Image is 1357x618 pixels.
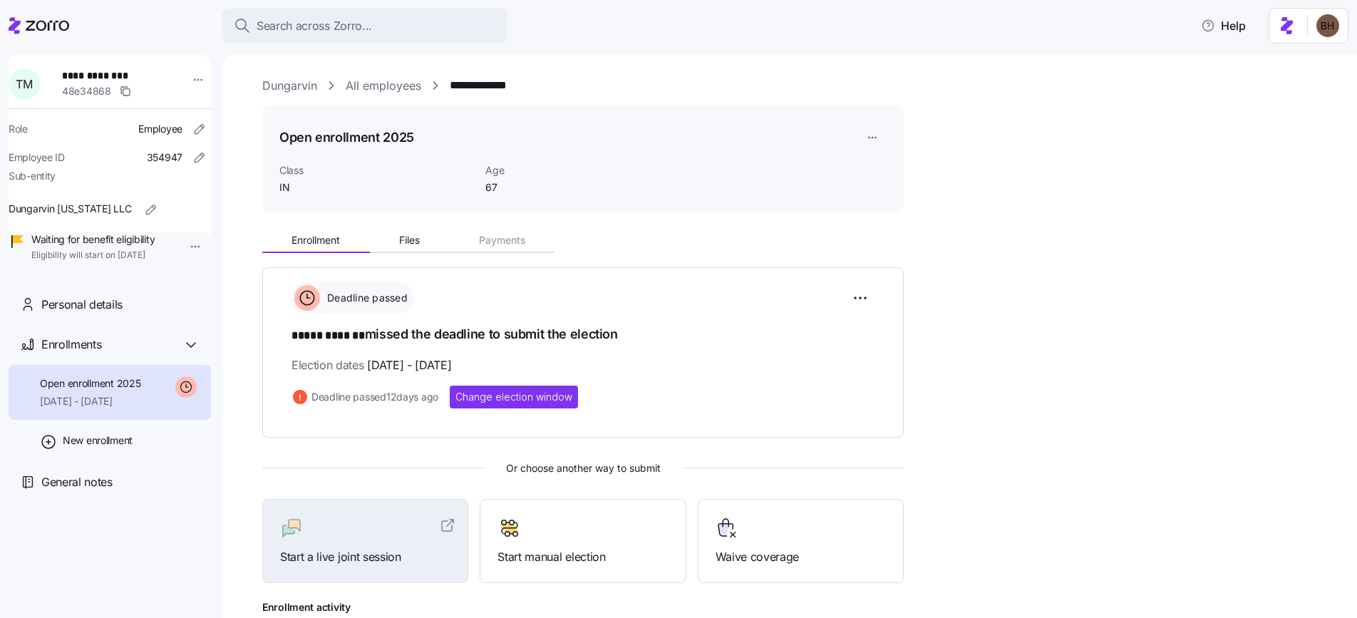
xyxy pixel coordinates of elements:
[257,17,372,35] span: Search across Zorro...
[311,390,438,404] span: Deadline passed 12 days ago
[31,249,155,262] span: Eligibility will start on [DATE]
[291,235,340,245] span: Enrollment
[323,291,408,305] span: Deadline passed
[9,169,56,183] span: Sub-entity
[455,390,572,404] span: Change election window
[16,78,32,90] span: T M
[222,9,507,43] button: Search across Zorro...
[716,548,886,566] span: Waive coverage
[346,77,421,95] a: All employees
[279,128,414,146] h1: Open enrollment 2025
[497,548,668,566] span: Start manual election
[138,122,182,136] span: Employee
[279,180,474,195] span: IN
[450,386,578,408] button: Change election window
[40,376,140,391] span: Open enrollment 2025
[1201,17,1246,34] span: Help
[291,325,874,345] h1: missed the deadline to submit the election
[279,163,474,177] span: Class
[367,356,451,374] span: [DATE] - [DATE]
[262,77,317,95] a: Dungarvin
[399,235,420,245] span: Files
[291,356,451,374] span: Election dates
[9,122,28,136] span: Role
[262,600,904,614] span: Enrollment activity
[1190,11,1257,40] button: Help
[1316,14,1339,37] img: c3c218ad70e66eeb89914ccc98a2927c
[63,433,133,448] span: New enrollment
[9,150,65,165] span: Employee ID
[479,235,525,245] span: Payments
[147,150,182,165] span: 354947
[280,548,450,566] span: Start a live joint session
[485,163,629,177] span: Age
[62,84,111,98] span: 48e34868
[262,460,904,476] span: Or choose another way to submit
[9,202,131,216] span: Dungarvin [US_STATE] LLC
[40,394,140,408] span: [DATE] - [DATE]
[41,473,113,491] span: General notes
[31,232,155,247] span: Waiting for benefit eligibility
[485,180,629,195] span: 67
[41,296,123,314] span: Personal details
[41,336,101,354] span: Enrollments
